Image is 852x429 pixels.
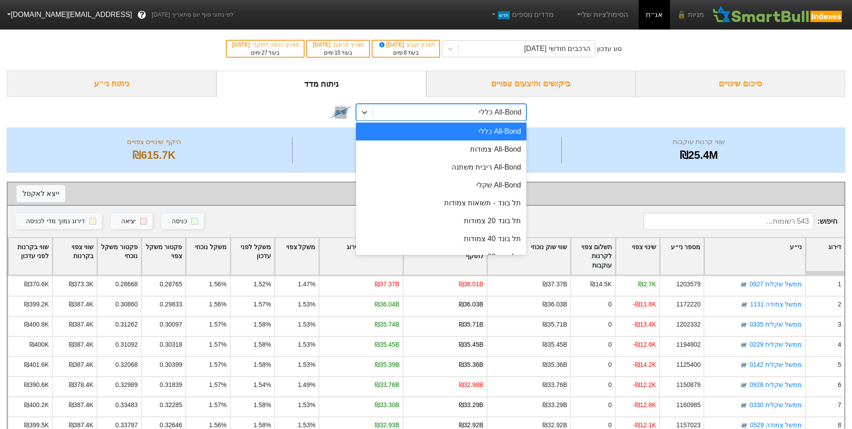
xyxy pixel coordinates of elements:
div: ניתוח ני״ע [7,71,216,97]
input: 543 רשומות... [644,213,814,230]
div: 0.31092 [115,340,138,349]
div: ₪390.6K [24,380,49,390]
div: -₪14.2K [633,360,656,370]
div: 0.28668 [115,280,138,289]
div: ₪378.4K [69,380,93,390]
span: 8 [404,50,407,56]
div: ₪33.30B [375,400,399,410]
div: ₪387.4K [69,360,93,370]
div: 1150879 [676,380,700,390]
span: ? [140,9,144,21]
div: 1194802 [676,340,700,349]
div: ₪33.76B [543,380,567,390]
div: יציאה [121,217,136,226]
div: 0.30318 [160,340,182,349]
div: 1.53% [298,300,315,309]
div: 1.56% [209,300,226,309]
div: דירוג נמוך מדי לכניסה [26,217,85,226]
div: היקף שינויים צפויים [18,137,290,147]
div: תל בונד 60 צמודות [356,248,526,266]
div: ₪373.3K [69,280,93,289]
div: ₪35.45B [375,340,399,349]
a: הסימולציות שלי [572,6,632,24]
div: 0.30860 [115,300,138,309]
div: 6 [838,380,841,390]
div: ₪2.7K [638,280,656,289]
div: 0 [608,360,612,370]
div: ₪35.36B [543,360,567,370]
div: ₪36.03B [459,300,483,309]
a: ממשל שקלית 0928 [750,381,802,388]
div: ₪387.4K [69,340,93,349]
div: 0 [608,320,612,329]
div: All-Bond צמודות [356,140,526,158]
div: All-Bond שקלי [356,176,526,194]
img: tase link [739,401,748,410]
div: 1.54% [254,380,271,390]
button: דירוג נמוך מדי לכניסה [16,213,102,229]
div: 1203579 [676,280,700,289]
div: 1.53% [298,360,315,370]
div: -₪12.6K [633,340,656,349]
div: All-Bond ריבית משתנה [356,158,526,176]
div: -₪11.8K [633,300,656,309]
div: 1.53% [298,340,315,349]
div: Toggle SortBy [97,238,141,275]
div: ₪36.04B [375,300,399,309]
span: לפי נתוני סוף יום מתאריך [DATE] [152,10,233,19]
div: Toggle SortBy [660,238,704,275]
div: 1.57% [209,340,226,349]
div: Toggle SortBy [616,238,659,275]
div: 7 [838,400,841,410]
div: 0.30399 [160,360,182,370]
div: ₪401.6K [24,360,49,370]
div: ₪36.03B [543,300,567,309]
div: ₪35.39B [375,360,399,370]
div: ₪35.45B [459,340,483,349]
div: סיכום שינויים [636,71,845,97]
img: tase link [739,341,748,350]
div: 1.57% [209,320,226,329]
img: tase link [739,381,748,390]
div: ₪387.4K [69,400,93,410]
div: 1.57% [254,300,271,309]
div: ₪14.5K [590,280,611,289]
a: ממשל שקלית 0335 [750,321,802,328]
div: כניסה [172,217,187,226]
div: 1.58% [254,320,271,329]
div: 0 [608,340,612,349]
a: ממשל צמודה 1131 [750,301,802,308]
div: Toggle SortBy [142,238,185,275]
button: כניסה [161,213,204,229]
div: 4 [838,340,841,349]
div: ₪399.2K [24,300,49,309]
div: 0.31262 [115,320,138,329]
a: ממשל שקלית 0330 [750,401,802,408]
div: 1.52% [254,280,271,289]
div: 0.33483 [115,400,138,410]
div: 0.29833 [160,300,182,309]
div: ₪615.7K [18,147,290,163]
div: Toggle SortBy [704,238,805,275]
div: All-Bond כללי [479,107,521,118]
span: 27 [262,50,267,56]
div: ₪35.45B [543,340,567,349]
div: Toggle SortBy [275,238,318,275]
div: 1.57% [209,400,226,410]
div: Toggle SortBy [231,238,274,275]
div: ₪400.2K [24,400,49,410]
a: מדדים נוספיםחדש [486,6,557,24]
div: בעוד ימים [231,49,299,57]
div: 1 [838,280,841,289]
div: 1.49% [298,380,315,390]
div: 3 [838,320,841,329]
div: ₪37.37B [375,280,399,289]
div: 538 [295,147,559,163]
span: [DATE] [232,42,251,48]
div: תל בונד 40 צמודות [356,230,526,248]
div: Toggle SortBy [53,238,96,275]
div: ₪33.29B [459,400,483,410]
div: תאריך כניסה לתוקף : [231,41,299,49]
div: ₪400.8K [24,320,49,329]
img: tase link [740,301,749,310]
